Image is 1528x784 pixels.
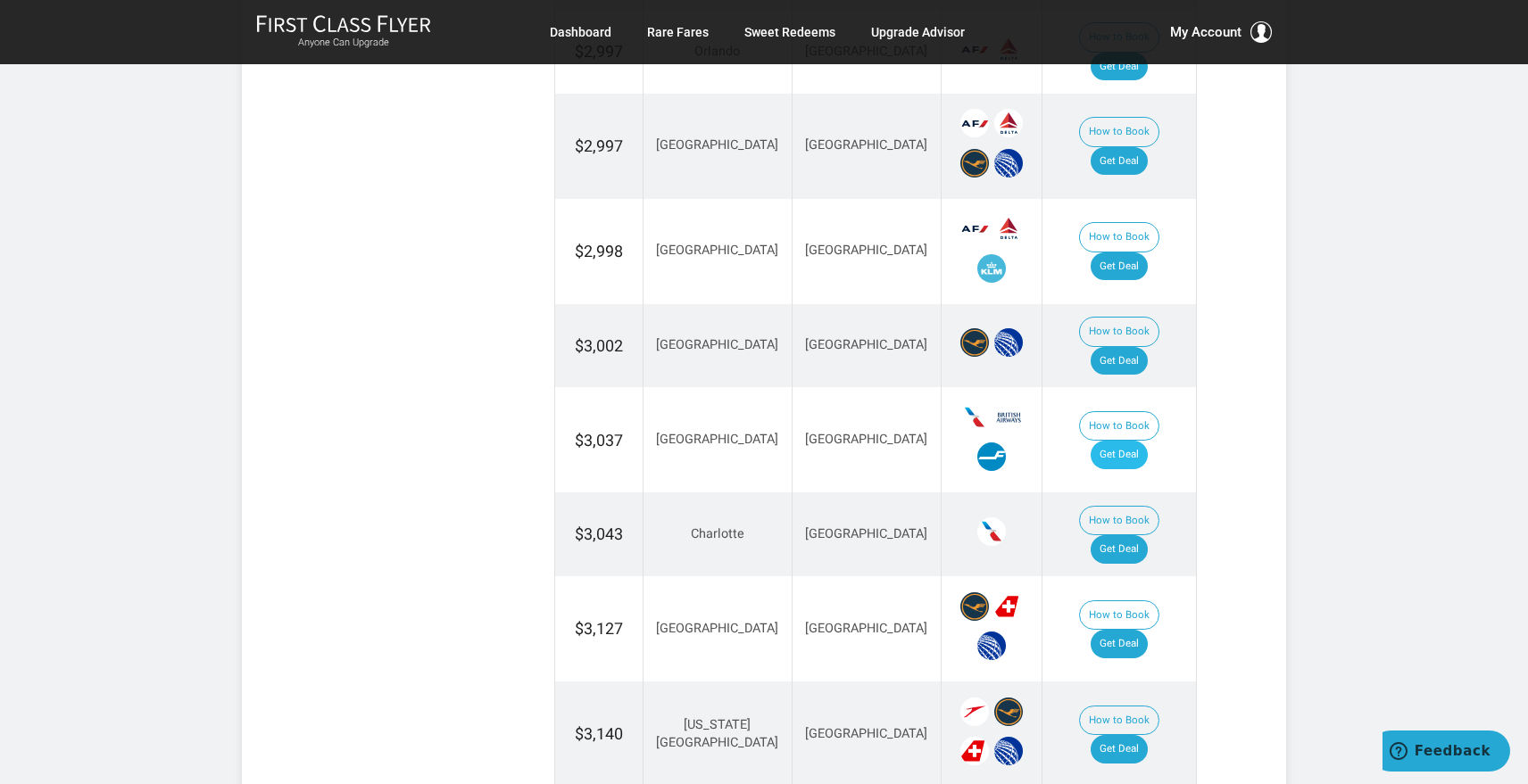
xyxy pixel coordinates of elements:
[575,136,623,155] span: $2,997
[805,526,927,541] span: [GEOGRAPHIC_DATA]
[977,517,1006,546] span: American Airlines
[960,592,989,621] span: Lufthansa
[575,524,623,543] span: $3,043
[656,137,778,153] span: [GEOGRAPHIC_DATA]
[656,621,778,636] span: [GEOGRAPHIC_DATA]
[1091,441,1148,469] a: Get Deal
[960,328,989,357] span: Lufthansa
[994,328,1023,357] span: United
[575,336,623,355] span: $3,002
[256,14,431,50] a: First Class FlyerAnyone Can Upgrade
[1091,147,1148,176] a: Get Deal
[994,214,1023,243] span: Delta Airlines
[691,526,744,541] span: Charlotte
[656,432,778,447] span: [GEOGRAPHIC_DATA]
[656,717,778,751] span: [US_STATE][GEOGRAPHIC_DATA]
[1091,535,1148,564] a: Get Deal
[960,109,989,137] span: Air France
[994,149,1023,177] span: United
[575,242,623,260] span: $2,998
[960,149,989,177] span: Lufthansa
[960,403,989,432] span: American Airlines
[805,337,927,352] span: [GEOGRAPHIC_DATA]
[994,737,1023,765] span: United
[1091,252,1148,281] a: Get Deal
[1079,706,1159,736] button: How to Book
[1091,53,1148,81] a: Get Deal
[656,243,778,258] span: [GEOGRAPHIC_DATA]
[1079,600,1159,631] button: How to Book
[871,16,965,48] a: Upgrade Advisor
[575,431,623,450] span: $3,037
[1079,411,1159,442] button: How to Book
[550,16,611,48] a: Dashboard
[656,337,778,352] span: [GEOGRAPHIC_DATA]
[1079,506,1159,536] button: How to Book
[256,37,431,49] small: Anyone Can Upgrade
[575,724,623,743] span: $3,140
[575,619,623,638] span: $3,127
[1383,730,1510,775] iframe: Opens a widget where you can find more information
[1170,21,1241,43] span: My Account
[1170,21,1272,43] button: My Account
[994,403,1023,432] span: British Airways
[994,109,1023,137] span: Delta Airlines
[1079,317,1159,347] button: How to Book
[744,16,835,48] a: Sweet Redeems
[977,631,1006,660] span: United
[994,592,1023,621] span: Swiss
[977,254,1006,283] span: KLM
[1079,222,1159,252] button: How to Book
[960,737,989,765] span: Swiss
[1091,347,1148,375] a: Get Deal
[977,442,1006,471] span: Finnair
[1091,630,1148,658] a: Get Deal
[960,214,989,243] span: Air France
[647,16,709,48] a: Rare Fares
[805,726,927,741] span: [GEOGRAPHIC_DATA]
[805,137,927,153] span: [GEOGRAPHIC_DATA]
[805,621,927,636] span: [GEOGRAPHIC_DATA]
[805,243,927,258] span: [GEOGRAPHIC_DATA]
[994,697,1023,726] span: Lufthansa
[256,14,431,33] img: First Class Flyer
[1091,735,1148,763] a: Get Deal
[1079,117,1159,147] button: How to Book
[805,432,927,447] span: [GEOGRAPHIC_DATA]
[960,697,989,726] span: Austrian Airlines‎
